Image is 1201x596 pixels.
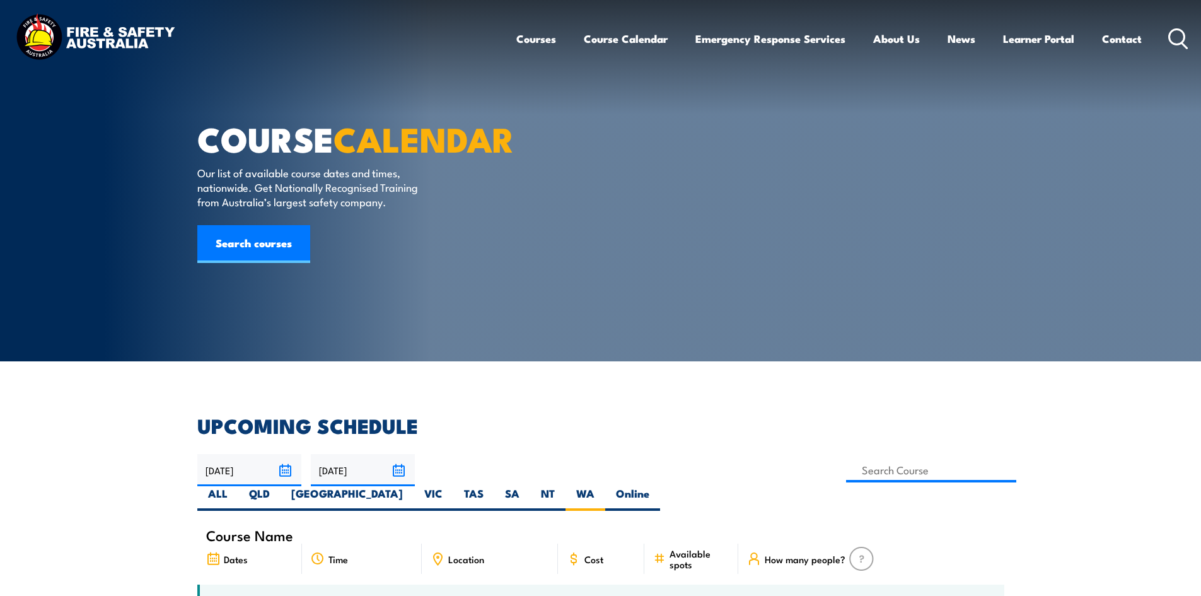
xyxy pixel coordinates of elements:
[197,165,427,209] p: Our list of available course dates and times, nationwide. Get Nationally Recognised Training from...
[197,416,1004,434] h2: UPCOMING SCHEDULE
[670,548,729,570] span: Available spots
[1003,22,1074,56] a: Learner Portal
[1102,22,1142,56] a: Contact
[197,486,238,511] label: ALL
[224,554,248,564] span: Dates
[566,486,605,511] label: WA
[765,554,845,564] span: How many people?
[695,22,845,56] a: Emergency Response Services
[453,486,494,511] label: TAS
[605,486,660,511] label: Online
[873,22,920,56] a: About Us
[328,554,348,564] span: Time
[414,486,453,511] label: VIC
[846,458,1017,482] input: Search Course
[494,486,530,511] label: SA
[584,22,668,56] a: Course Calendar
[448,554,484,564] span: Location
[948,22,975,56] a: News
[584,554,603,564] span: Cost
[206,530,293,540] span: Course Name
[238,486,281,511] label: QLD
[197,454,301,486] input: From date
[516,22,556,56] a: Courses
[197,124,509,153] h1: COURSE
[334,112,514,164] strong: CALENDAR
[530,486,566,511] label: NT
[311,454,415,486] input: To date
[281,486,414,511] label: [GEOGRAPHIC_DATA]
[197,225,310,263] a: Search courses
